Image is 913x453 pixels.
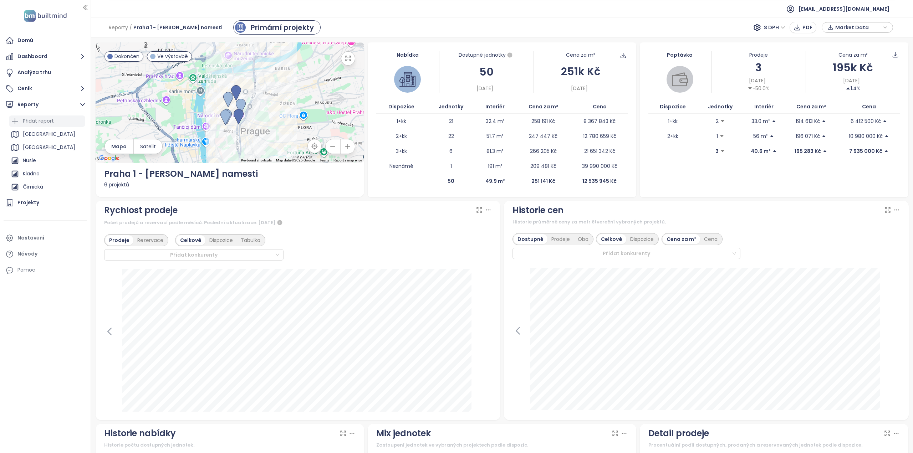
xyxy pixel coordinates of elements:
[9,129,85,140] div: [GEOGRAPHIC_DATA]
[237,235,264,245] div: Tabulka
[439,51,533,60] div: Dostupné jednotky
[571,84,588,92] span: [DATE]
[796,132,820,140] p: 196 071 Kč
[799,0,889,17] span: [EMAIL_ADDRESS][DOMAIN_NAME]
[531,177,555,185] p: 251 141 Kč
[23,169,40,178] div: Kladno
[716,132,718,140] p: 1
[648,114,697,129] td: 1+kk
[376,427,431,440] div: Mix jednotek
[276,158,315,162] span: Map data ©2025 Google
[176,235,205,245] div: Celkově
[9,168,85,180] div: Kladno
[104,181,356,189] div: 6 projektů
[319,158,329,162] a: Terms
[9,181,85,193] div: Čimická
[23,182,43,191] div: Čimická
[17,249,37,258] div: Návody
[530,147,557,155] p: 266 205 Kč
[23,130,75,139] div: [GEOGRAPHIC_DATA]
[771,119,776,124] span: caret-up
[772,149,777,154] span: caret-up
[530,162,556,170] p: 209 481 Kč
[9,142,85,153] div: [GEOGRAPHIC_DATA]
[884,134,889,139] span: caret-up
[4,34,87,48] a: Domů
[17,266,35,274] div: Pomoc
[512,204,563,217] div: Historie cen
[133,21,223,34] span: Praha 1 - [PERSON_NAME] namesti
[648,51,711,59] div: Poptávka
[806,59,900,76] div: 195k Kč
[114,52,139,60] span: Dokončen
[822,149,827,154] span: caret-up
[17,198,39,207] div: Projekty
[583,117,616,125] p: 8 367 843 Kč
[531,117,555,125] p: 258 191 Kč
[9,155,85,166] div: Nusle
[534,63,628,80] div: 251k Kč
[849,147,882,155] p: 7 935 000 Kč
[697,100,744,114] th: Jednotky
[851,117,881,125] p: 6 412 500 Kč
[376,129,427,144] td: 2+kk
[529,132,557,140] p: 247 447 Kč
[4,263,87,277] div: Pomoc
[9,115,85,127] div: Přidat report
[97,154,121,163] img: Google
[821,134,826,139] span: caret-up
[104,204,178,217] div: Rychlost prodeje
[566,51,595,59] div: Cena za m²
[826,22,889,33] div: button
[838,100,900,114] th: Cena
[23,143,75,152] div: [GEOGRAPHIC_DATA]
[547,234,574,244] div: Prodeje
[376,114,427,129] td: 1+kk
[97,154,121,163] a: Open this area in Google Maps (opens a new window)
[571,100,628,114] th: Cena
[749,77,766,84] span: [DATE]
[884,149,889,154] span: caret-up
[838,51,868,59] div: Cena za m²
[583,132,616,140] p: 12 780 659 Kč
[849,132,883,140] p: 10 980 000 Kč
[4,196,87,210] a: Projekty
[439,63,533,80] div: 50
[427,100,475,114] th: Jednotky
[846,86,851,91] span: caret-up
[784,100,838,114] th: Cena za m²
[475,100,515,114] th: Interiér
[751,117,770,125] p: 33.0 m²
[449,117,453,125] p: 21
[648,442,900,449] div: Procentuální podíl dostupných, prodaných a rezervovaných jednotek podle dispozice.
[796,117,820,125] p: 194 613 Kč
[4,231,87,245] a: Nastavení
[486,147,504,155] p: 81.3 m²
[719,134,724,139] span: caret-down
[711,51,805,59] div: Prodeje
[700,234,721,244] div: Cena
[109,21,128,34] span: Reporty
[882,119,887,124] span: caret-up
[399,71,415,87] img: house
[744,100,784,114] th: Interiér
[104,442,356,449] div: Historie počtu dostupných jednotek.
[648,100,697,114] th: Dispozice
[835,22,881,33] span: Market Data
[449,147,453,155] p: 6
[485,177,505,185] p: 49.9 m²
[790,22,816,33] button: PDF
[753,132,768,140] p: 56 m²
[672,71,688,87] img: wallet
[22,9,69,23] img: logo
[134,139,162,154] button: Satelit
[376,100,427,114] th: Dispozice
[512,218,900,226] div: Historie průměrné ceny za metr čtvereční vybraných projektů.
[105,235,133,245] div: Prodeje
[514,234,547,244] div: Dostupné
[626,234,658,244] div: Dispozice
[448,177,454,185] p: 50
